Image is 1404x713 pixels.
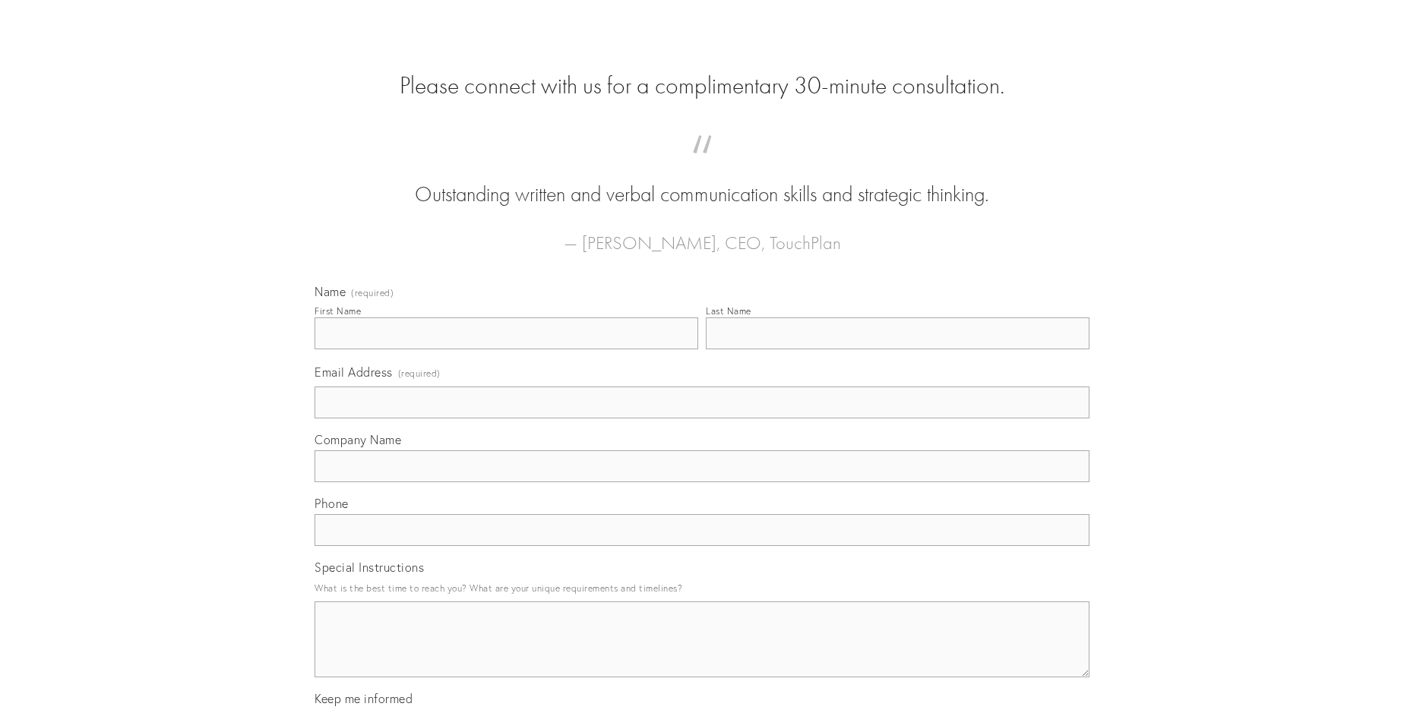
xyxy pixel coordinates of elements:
h2: Please connect with us for a complimentary 30-minute consultation. [315,71,1089,100]
p: What is the best time to reach you? What are your unique requirements and timelines? [315,578,1089,598]
span: Email Address [315,364,393,380]
span: Company Name [315,432,401,447]
span: (required) [398,363,441,383]
span: Phone [315,496,349,511]
figcaption: — [PERSON_NAME], CEO, TouchPlan [339,210,1065,258]
blockquote: Outstanding written and verbal communication skills and strategic thinking. [339,150,1065,210]
span: Keep me informed [315,691,413,706]
span: “ [339,150,1065,180]
div: Last Name [706,305,751,317]
div: First Name [315,305,361,317]
span: Special Instructions [315,560,424,575]
span: Name [315,284,346,299]
span: (required) [351,289,394,298]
